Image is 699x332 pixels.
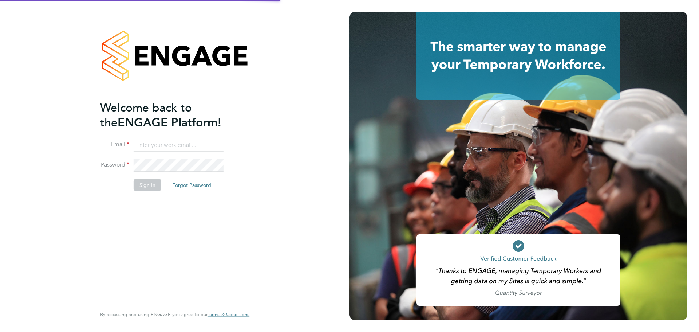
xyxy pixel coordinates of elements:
span: Welcome back to the [100,100,192,129]
a: Terms & Conditions [208,312,249,317]
label: Password [100,161,129,169]
input: Enter your work email... [134,138,224,152]
button: Sign In [134,179,161,191]
span: By accessing and using ENGAGE you agree to our [100,311,249,317]
label: Email [100,141,129,148]
button: Forgot Password [166,179,217,191]
h2: ENGAGE Platform! [100,100,242,130]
